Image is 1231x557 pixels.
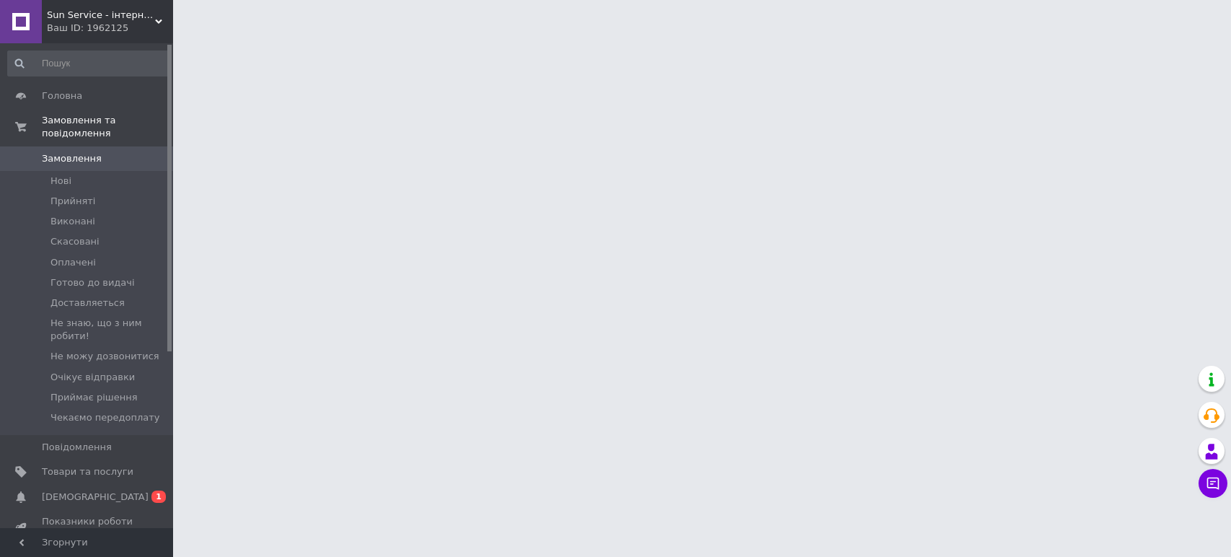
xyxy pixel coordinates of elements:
span: Головна [42,89,82,102]
span: Приймає рішення [50,391,138,404]
span: Замовлення [42,152,102,165]
span: Замовлення та повідомлення [42,114,173,140]
span: Sun Service - інтернет-магазин [47,9,155,22]
button: Чат з покупцем [1199,469,1227,498]
input: Пошук [7,51,169,76]
span: Прийняті [50,195,95,208]
span: Скасовані [50,235,100,248]
span: Товари та послуги [42,465,133,478]
span: Очікує відправки [50,371,135,384]
span: Нові [50,175,71,188]
span: Виконані [50,215,95,228]
span: [DEMOGRAPHIC_DATA] [42,491,149,504]
span: Повідомлення [42,441,112,454]
span: Оплачені [50,256,96,269]
span: Готово до видачі [50,276,135,289]
span: Не можу дозвонитися [50,350,159,363]
div: Ваш ID: 1962125 [47,22,173,35]
span: Показники роботи компанії [42,515,133,541]
span: 1 [151,491,166,503]
span: Не знаю, що з ним робити! [50,317,168,343]
span: Доставляеться [50,297,125,310]
span: Чекаємо передоплату [50,411,160,424]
